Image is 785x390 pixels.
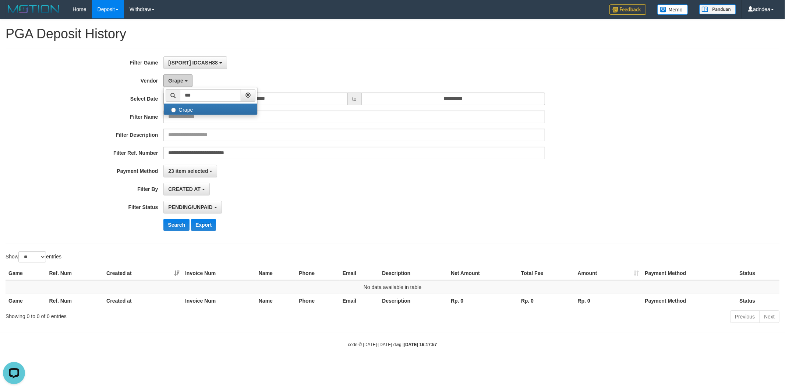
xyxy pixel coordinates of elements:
[6,4,61,15] img: MOTION_logo.png
[609,4,646,15] img: Feedback.jpg
[163,165,217,177] button: 23 item selected
[256,294,296,307] th: Name
[3,3,25,25] button: Open LiveChat chat widget
[103,267,182,280] th: Created at: activate to sort column ascending
[163,183,210,195] button: CREATED AT
[448,267,518,280] th: Net Amount
[191,219,216,231] button: Export
[163,56,227,69] button: [ISPORT] IDCASH88
[168,204,212,210] span: PENDING/UNPAID
[347,93,361,105] span: to
[642,294,736,307] th: Payment Method
[168,168,208,174] span: 23 item selected
[168,60,218,66] span: [ISPORT] IDCASH88
[46,294,103,307] th: Ref. Num
[6,27,779,41] h1: PGA Deposit History
[6,267,46,280] th: Game
[736,294,779,307] th: Status
[6,251,61,262] label: Show entries
[575,267,642,280] th: Amount: activate to sort column ascending
[168,78,183,84] span: Grape
[657,4,688,15] img: Button%20Memo.svg
[182,294,256,307] th: Invoice Num
[163,201,222,213] button: PENDING/UNPAID
[699,4,736,14] img: panduan.png
[348,342,437,347] small: code © [DATE]-[DATE] dwg |
[171,108,176,112] input: Grape
[340,267,379,280] th: Email
[46,267,103,280] th: Ref. Num
[296,294,340,307] th: Phone
[163,74,192,87] button: Grape
[256,267,296,280] th: Name
[379,294,448,307] th: Description
[518,267,575,280] th: Total Fee
[182,267,256,280] th: Invoice Num
[736,267,779,280] th: Status
[168,186,201,192] span: CREATED AT
[164,104,257,115] label: Grape
[103,294,182,307] th: Created at
[730,310,760,323] a: Previous
[448,294,518,307] th: Rp. 0
[340,294,379,307] th: Email
[642,267,736,280] th: Payment Method
[6,294,46,307] th: Game
[163,219,190,231] button: Search
[18,251,46,262] select: Showentries
[404,342,437,347] strong: [DATE] 16:17:57
[379,267,448,280] th: Description
[296,267,340,280] th: Phone
[6,280,779,294] td: No data available in table
[759,310,779,323] a: Next
[6,310,322,320] div: Showing 0 to 0 of 0 entries
[518,294,575,307] th: Rp. 0
[575,294,642,307] th: Rp. 0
